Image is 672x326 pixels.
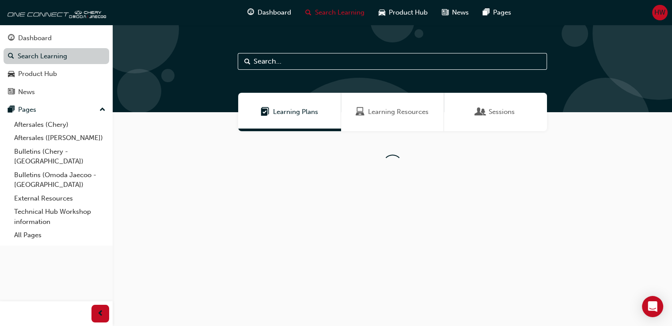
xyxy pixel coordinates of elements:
[389,8,428,18] span: Product Hub
[489,107,515,117] span: Sessions
[11,168,109,192] a: Bulletins (Omoda Jaecoo - [GEOGRAPHIC_DATA])
[4,102,109,118] button: Pages
[435,4,476,22] a: news-iconNews
[8,34,15,42] span: guage-icon
[476,107,485,117] span: Sessions
[4,84,109,100] a: News
[240,4,298,22] a: guage-iconDashboard
[652,5,668,20] button: HW
[18,69,57,79] div: Product Hub
[8,106,15,114] span: pages-icon
[18,105,36,115] div: Pages
[4,66,109,82] a: Product Hub
[493,8,511,18] span: Pages
[654,8,665,18] span: HW
[442,7,448,18] span: news-icon
[356,107,364,117] span: Learning Resources
[483,7,490,18] span: pages-icon
[642,296,663,317] div: Open Intercom Messenger
[247,7,254,18] span: guage-icon
[4,30,109,46] a: Dashboard
[8,70,15,78] span: car-icon
[4,48,109,64] a: Search Learning
[444,93,547,131] a: SessionsSessions
[97,308,104,319] span: prev-icon
[368,107,429,117] span: Learning Resources
[11,131,109,145] a: Aftersales ([PERSON_NAME])
[11,228,109,242] a: All Pages
[8,53,14,61] span: search-icon
[238,93,341,131] a: Learning PlansLearning Plans
[273,107,318,117] span: Learning Plans
[18,33,52,43] div: Dashboard
[305,7,311,18] span: search-icon
[8,88,15,96] span: news-icon
[238,53,547,70] input: Search...
[99,104,106,116] span: up-icon
[11,192,109,205] a: External Resources
[298,4,372,22] a: search-iconSearch Learning
[476,4,518,22] a: pages-iconPages
[4,28,109,102] button: DashboardSearch LearningProduct HubNews
[452,8,469,18] span: News
[379,7,385,18] span: car-icon
[244,57,251,67] span: Search
[341,93,444,131] a: Learning ResourcesLearning Resources
[261,107,270,117] span: Learning Plans
[258,8,291,18] span: Dashboard
[11,145,109,168] a: Bulletins (Chery - [GEOGRAPHIC_DATA])
[18,87,35,97] div: News
[372,4,435,22] a: car-iconProduct Hub
[4,4,106,21] img: oneconnect
[11,205,109,228] a: Technical Hub Workshop information
[11,118,109,132] a: Aftersales (Chery)
[315,8,364,18] span: Search Learning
